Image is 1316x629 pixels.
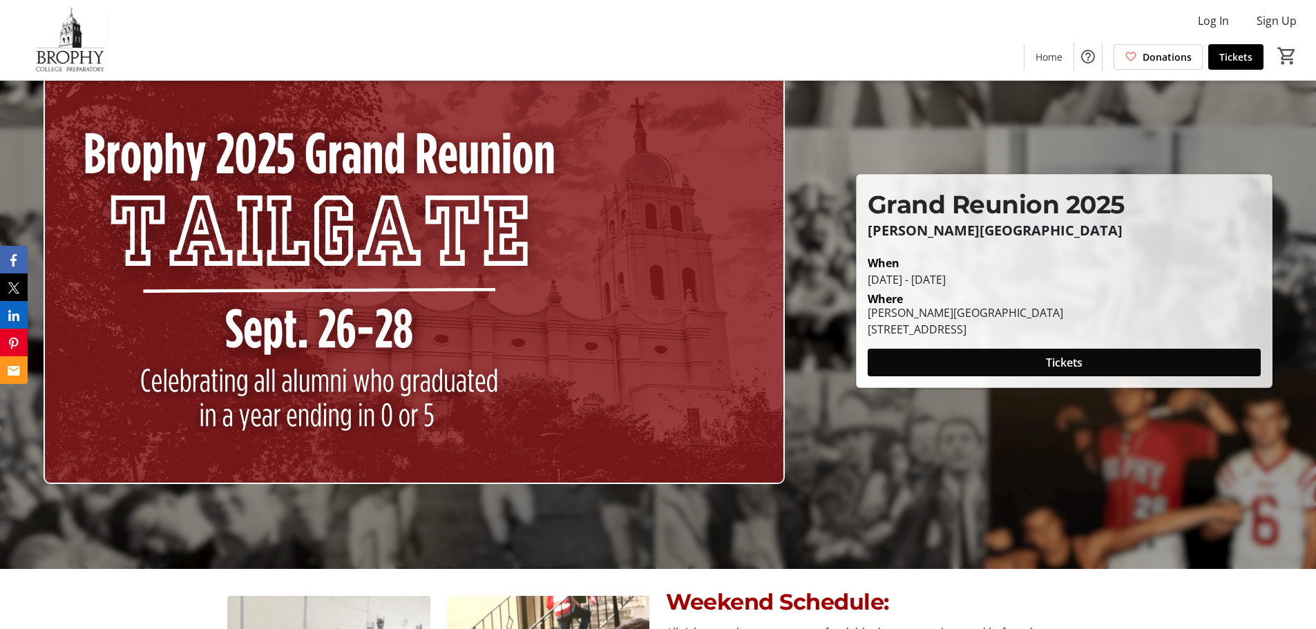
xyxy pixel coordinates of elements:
button: Tickets [868,349,1261,376]
img: Campaign CTA Media Photo [44,67,785,484]
a: Home [1024,44,1074,70]
div: [STREET_ADDRESS] [868,321,1063,338]
span: Grand Reunion 2025 [868,189,1125,220]
span: Weekend Schedule: [666,588,889,615]
span: Home [1036,50,1062,64]
div: Where [868,293,903,304]
span: Log In [1198,12,1229,29]
span: Tickets [1219,50,1252,64]
button: Cart [1275,43,1299,68]
button: Help [1074,43,1102,70]
p: [PERSON_NAME][GEOGRAPHIC_DATA] [868,223,1261,238]
span: Tickets [1046,354,1083,371]
button: Sign Up [1246,10,1308,32]
div: [PERSON_NAME][GEOGRAPHIC_DATA] [868,304,1063,321]
span: Sign Up [1257,12,1297,29]
div: When [868,255,899,271]
div: [DATE] - [DATE] [868,271,1261,288]
a: Donations [1114,44,1203,70]
button: Log In [1187,10,1240,32]
span: Donations [1143,50,1192,64]
a: Tickets [1208,44,1263,70]
img: Brophy College Preparatory 's Logo [8,6,131,75]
